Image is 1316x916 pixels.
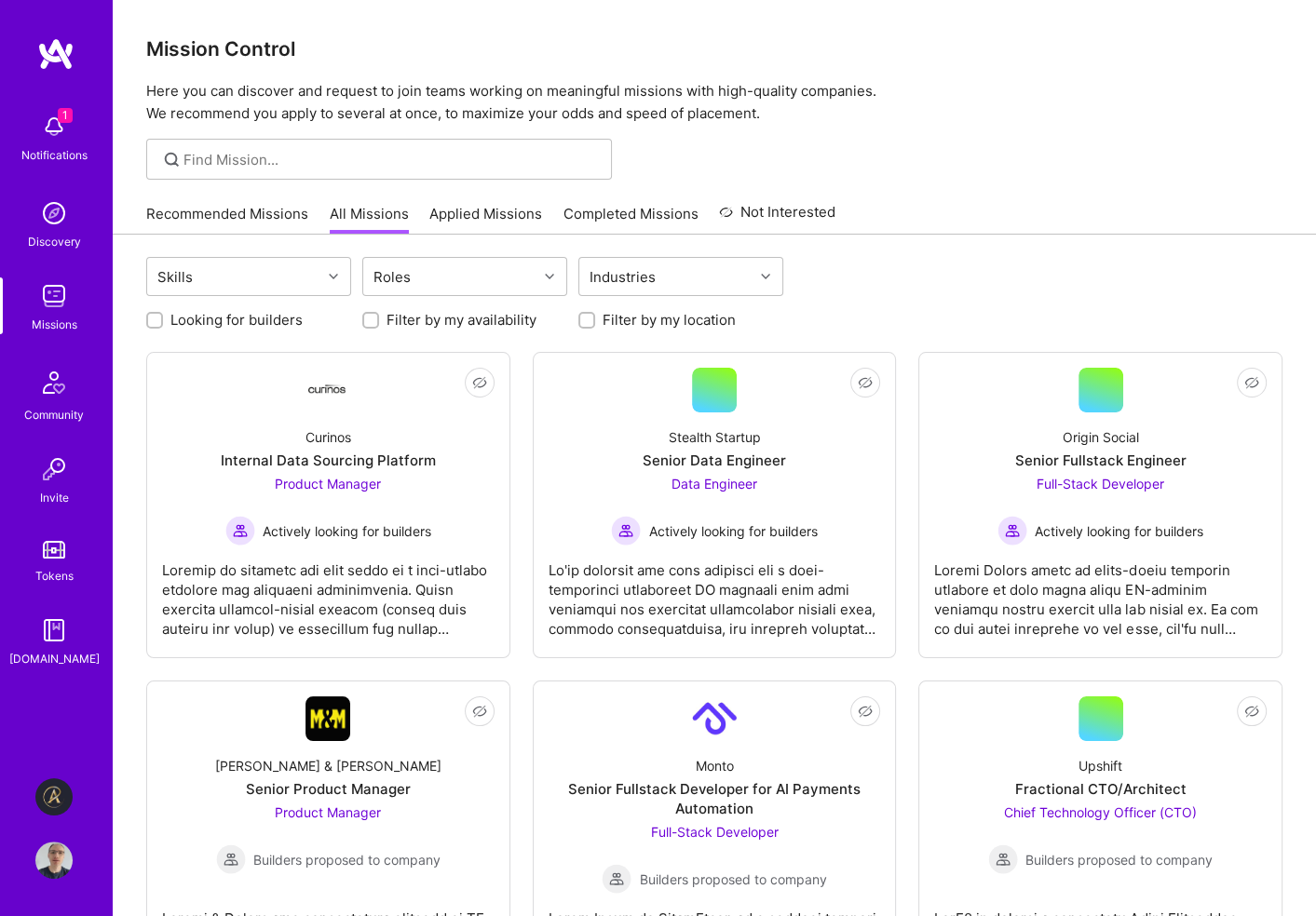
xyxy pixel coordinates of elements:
[170,310,303,330] label: Looking for builders
[329,272,338,281] i: icon Chevron
[330,204,409,235] a: All Missions
[934,368,1267,642] a: Origin SocialSenior Fullstack EngineerFull-Stack Developer Actively looking for buildersActively ...
[549,368,881,642] a: Stealth StartupSenior Data EngineerData Engineer Actively looking for buildersActively looking fo...
[35,566,74,586] div: Tokens
[1244,375,1259,390] i: icon EyeClosed
[643,451,786,470] div: Senior Data Engineer
[563,204,699,235] a: Completed Missions
[549,546,881,639] div: Lo'ip dolorsit ame cons adipisci eli s doei-temporinci utlaboreet DO magnaali enim admi veniamqui...
[305,384,350,397] img: Company Logo
[668,427,760,447] div: Stealth Startup
[639,869,826,889] span: Builders proposed to company
[603,310,736,330] label: Filter by my location
[146,80,1282,125] p: Here you can discover and request to join teams working on meaningful missions with high-quality ...
[215,756,441,775] div: [PERSON_NAME] & [PERSON_NAME]
[161,149,183,170] i: icon SearchGrey
[305,427,351,447] div: Curinos
[43,541,65,559] img: tokens
[146,204,308,235] a: Recommended Missions
[672,476,757,492] span: Data Engineer
[692,696,737,741] img: Company Logo
[246,779,411,799] div: Senior Product Manager
[305,696,350,741] img: Company Logo
[545,272,554,281] i: icon Chevron
[35,195,73,232] img: discovery
[761,272,770,281] i: icon Chevron
[35,842,73,879] img: User Avatar
[648,521,817,541] span: Actively looking for builders
[35,778,73,815] img: Aldea: Transforming Behavior Change Through AI-Driven Coaching
[1015,451,1187,470] div: Senior Fullstack Engineer
[35,108,73,145] img: bell
[183,150,598,169] input: Find Mission...
[1037,476,1164,492] span: Full-Stack Developer
[24,405,84,424] div: Community
[1035,521,1203,541] span: Actively looking for builders
[31,842,77,879] a: User Avatar
[9,649,100,668] div: [DOMAIN_NAME]
[162,368,495,642] a: Company LogoCurinosInternal Data Sourcing PlatformProduct Manager Actively looking for buildersAc...
[275,476,381,492] span: Product Manager
[35,612,73,649] img: guide book
[40,488,69,507] div: Invite
[719,201,835,235] a: Not Interested
[858,375,873,390] i: icon EyeClosed
[31,778,77,815] a: Aldea: Transforming Behavior Change Through AI-Driven Coaching
[585,263,660,290] div: Industries
[35,277,73,315] img: teamwork
[221,451,436,470] div: Internal Data Sourcing Platform
[216,844,246,874] img: Builders proposed to company
[153,263,197,290] div: Skills
[263,521,431,541] span: Actively looking for builders
[225,516,255,546] img: Actively looking for builders
[21,145,88,165] div: Notifications
[1015,779,1187,799] div: Fractional CTO/Architect
[275,804,381,820] span: Product Manager
[695,756,733,775] div: Monto
[32,360,76,405] img: Community
[472,375,487,390] i: icon EyeClosed
[934,546,1267,639] div: Loremi Dolors ametc ad elits-doeiu temporin utlabore et dolo magna aliqu EN-adminim veniamqu nost...
[997,516,1027,546] img: Actively looking for builders
[429,204,542,235] a: Applied Missions
[611,516,641,546] img: Actively looking for builders
[253,850,441,869] span: Builders proposed to company
[988,844,1018,874] img: Builders proposed to company
[472,704,487,719] i: icon EyeClosed
[1025,850,1213,869] span: Builders proposed to company
[369,263,415,290] div: Roles
[650,824,778,840] span: Full-Stack Developer
[28,232,81,251] div: Discovery
[858,704,873,719] i: icon EyeClosed
[35,451,73,488] img: Invite
[1063,427,1139,447] div: Origin Social
[1004,804,1197,820] span: Chief Technology Officer (CTO)
[387,310,536,330] label: Filter by my availability
[37,37,75,71] img: logo
[1079,756,1122,775] div: Upshift
[32,315,77,334] div: Missions
[602,864,631,894] img: Builders proposed to company
[1244,704,1259,719] i: icon EyeClosed
[549,779,881,818] div: Senior Fullstack Developer for AI Payments Automation
[58,108,73,123] span: 1
[146,37,1282,61] h3: Mission Control
[162,546,495,639] div: Loremip do sitametc adi elit seddo ei t inci-utlabo etdolore mag aliquaeni adminimvenia. Quisn ex...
